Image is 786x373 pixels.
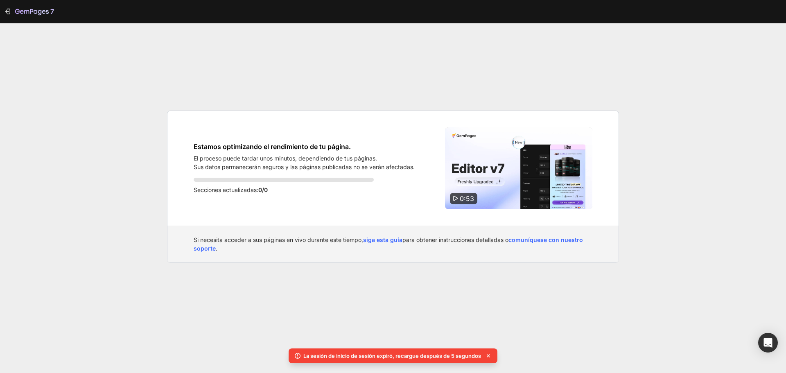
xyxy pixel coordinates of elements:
font: La sesión de inicio de sesión expiró, recargue después de 5 segundos [303,353,481,359]
font: Si necesita acceder a sus páginas en vivo durante este tiempo, [194,236,363,243]
font: . [216,245,217,252]
font: Secciones actualizadas: [194,186,258,193]
font: 0:53 [460,194,474,203]
font: para obtener instrucciones detalladas o [402,236,508,243]
font: comuníquese con nuestro soporte [194,236,583,252]
font: 0/0 [258,186,268,193]
div: Abrir Intercom Messenger [758,333,778,353]
font: El proceso puede tardar unos minutos, dependiendo de tus páginas. [194,155,377,162]
font: Sus datos permanecerán seguros y las páginas publicadas no se verán afectadas. [194,163,415,170]
img: Miniatura del vídeo [445,127,592,209]
font: Estamos optimizando el rendimiento de tu página. [194,142,351,151]
a: siga esta guía [363,236,402,243]
font: 7 [50,7,54,16]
